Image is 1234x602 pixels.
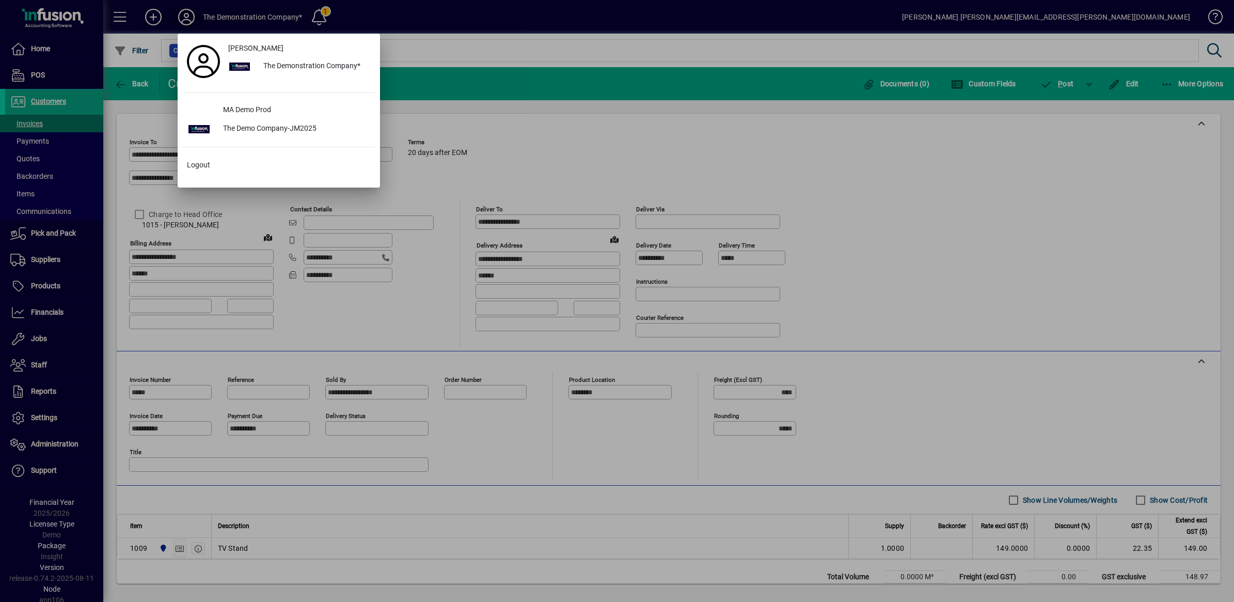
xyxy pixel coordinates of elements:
button: The Demo Company-JM2025 [183,120,375,138]
a: Profile [183,52,224,71]
button: The Demonstration Company* [224,57,375,76]
span: Logout [187,160,210,171]
div: The Demo Company-JM2025 [215,120,375,138]
a: [PERSON_NAME] [224,39,375,57]
button: MA Demo Prod [183,101,375,120]
div: MA Demo Prod [215,101,375,120]
button: Logout [183,156,375,174]
div: The Demonstration Company* [255,57,375,76]
span: [PERSON_NAME] [228,43,283,54]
